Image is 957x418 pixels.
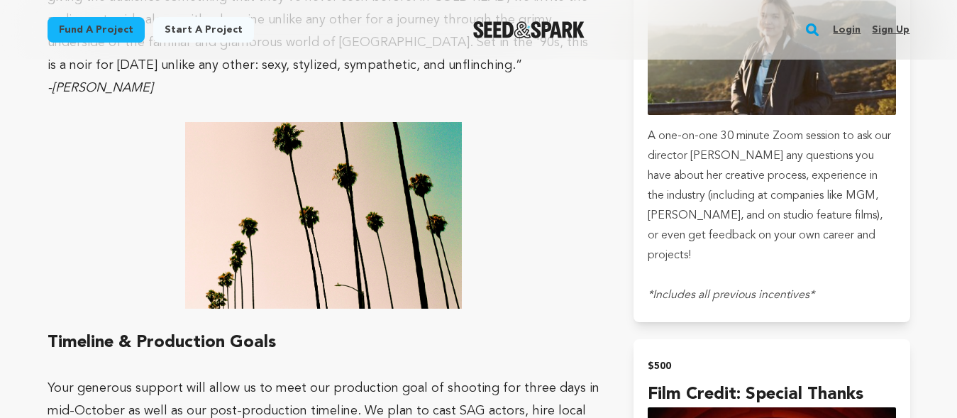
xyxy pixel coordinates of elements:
a: Login [833,18,861,41]
a: Sign up [872,18,909,41]
a: Fund a project [48,17,145,43]
p: A one-on-one 30 minute Zoom session to ask our director [PERSON_NAME] any questions you have abou... [648,126,895,265]
h2: Timeline & Production Goals [48,331,600,354]
img: Seed&Spark Logo Dark Mode [473,21,585,38]
img: 1755532515-palm%20trees.jpg [185,122,461,309]
a: Seed&Spark Homepage [473,21,585,38]
h2: $500 [648,356,895,376]
em: *Includes all previous incentives* [648,290,814,301]
h4: Film Credit: Special Thanks [648,382,895,407]
a: Start a project [153,17,254,43]
em: -[PERSON_NAME] [48,82,153,94]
